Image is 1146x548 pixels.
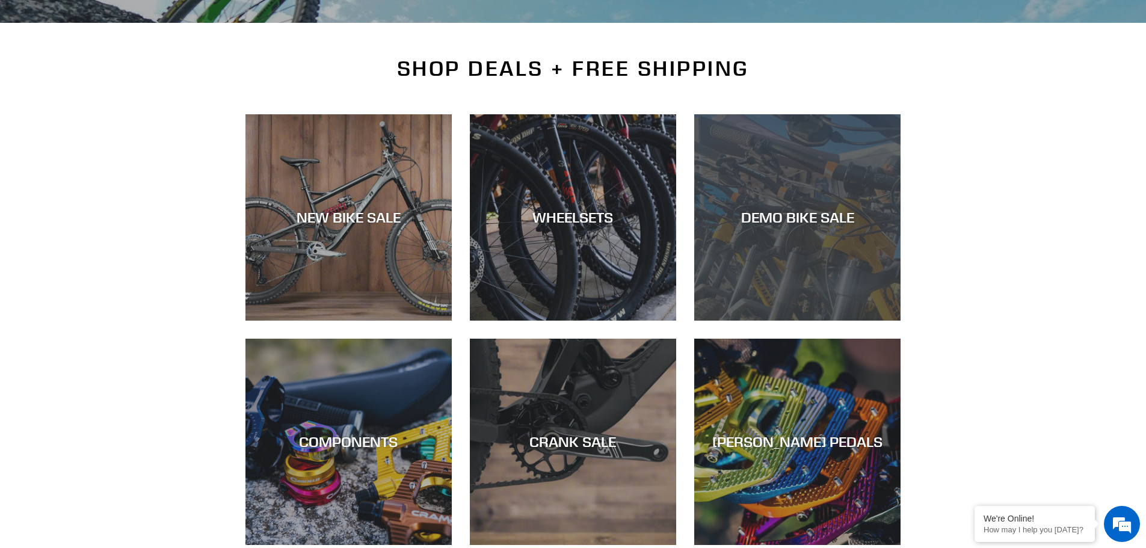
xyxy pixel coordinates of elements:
[694,433,901,451] div: [PERSON_NAME] PEDALS
[245,56,901,81] h2: SHOP DEALS + FREE SHIPPING
[984,525,1086,534] p: How may I help you today?
[984,514,1086,523] div: We're Online!
[694,339,901,545] a: [PERSON_NAME] PEDALS
[245,209,452,226] div: NEW BIKE SALE
[694,209,901,226] div: DEMO BIKE SALE
[245,339,452,545] a: COMPONENTS
[245,114,452,321] a: NEW BIKE SALE
[470,433,676,451] div: CRANK SALE
[694,114,901,321] a: DEMO BIKE SALE
[470,339,676,545] a: CRANK SALE
[245,433,452,451] div: COMPONENTS
[470,114,676,321] a: WHEELSETS
[470,209,676,226] div: WHEELSETS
